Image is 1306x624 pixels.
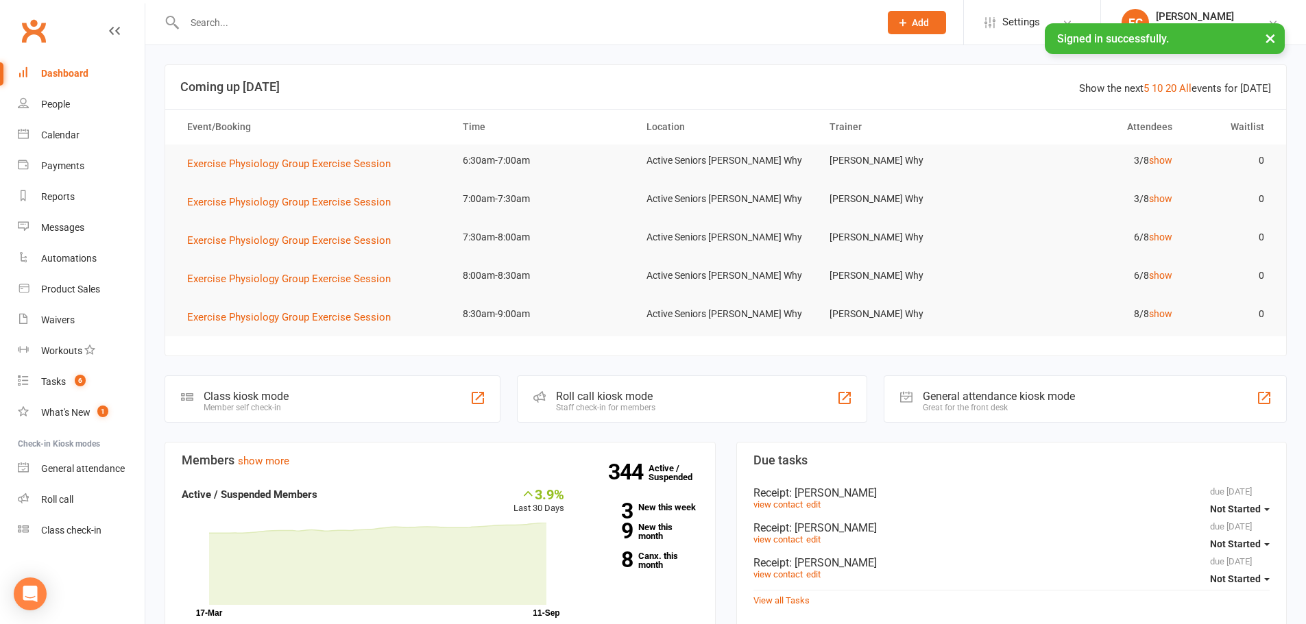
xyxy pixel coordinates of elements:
[1149,270,1172,281] a: show
[753,595,810,606] a: View all Tasks
[1185,221,1277,253] td: 0
[41,68,88,79] div: Dashboard
[556,390,655,403] div: Roll call kiosk mode
[41,222,84,233] div: Messages
[1149,232,1172,242] a: show
[450,260,634,292] td: 8:00am-8:30am
[1156,10,1255,23] div: [PERSON_NAME]
[238,455,289,467] a: show more
[789,556,877,569] span: : [PERSON_NAME]
[41,525,101,536] div: Class check-in
[187,155,400,172] button: Exercise Physiology Group Exercise Session
[18,151,145,182] a: Payments
[1001,145,1185,177] td: 3/8
[41,314,75,325] div: Waivers
[817,298,1001,330] td: [PERSON_NAME] Why
[187,309,400,325] button: Exercise Physiology Group Exercise Session
[1152,82,1163,95] a: 10
[753,453,1270,467] h3: Due tasks
[585,551,699,569] a: 8Canx. this month
[585,521,633,541] strong: 9
[789,521,877,534] span: : [PERSON_NAME]
[18,397,145,428] a: What's New1
[1144,82,1149,95] a: 5
[18,89,145,120] a: People
[806,569,821,579] a: edit
[97,405,108,417] span: 1
[1156,23,1255,35] div: Staying Active Dee Why
[585,501,633,521] strong: 3
[753,499,803,510] a: view contact
[450,145,634,177] td: 6:30am-7:00am
[634,110,818,145] th: Location
[1149,193,1172,204] a: show
[41,253,97,264] div: Automations
[634,183,818,215] td: Active Seniors [PERSON_NAME] Why
[513,486,564,501] div: 3.9%
[175,110,450,145] th: Event/Booking
[1185,110,1277,145] th: Waitlist
[187,271,400,287] button: Exercise Physiology Group Exercise Session
[41,191,75,202] div: Reports
[41,160,84,171] div: Payments
[1210,538,1261,549] span: Not Started
[1002,7,1040,38] span: Settings
[18,366,145,397] a: Tasks 6
[817,145,1001,177] td: [PERSON_NAME] Why
[817,183,1001,215] td: [PERSON_NAME] Why
[41,99,70,110] div: People
[180,80,1271,94] h3: Coming up [DATE]
[608,462,649,482] strong: 344
[817,260,1001,292] td: [PERSON_NAME] Why
[513,486,564,516] div: Last 30 Days
[187,311,391,323] span: Exercise Physiology Group Exercise Session
[1185,183,1277,215] td: 0
[1210,573,1261,584] span: Not Started
[817,221,1001,253] td: [PERSON_NAME] Why
[18,336,145,366] a: Workouts
[1149,155,1172,166] a: show
[16,14,51,48] a: Clubworx
[806,534,821,545] a: edit
[187,196,391,208] span: Exercise Physiology Group Exercise Session
[18,484,145,515] a: Roll call
[41,345,82,356] div: Workouts
[912,17,929,28] span: Add
[41,463,125,474] div: General attendance
[585,503,699,512] a: 3New this week
[182,488,317,501] strong: Active / Suspended Members
[1185,260,1277,292] td: 0
[753,556,1270,569] div: Receipt
[187,194,400,210] button: Exercise Physiology Group Exercise Session
[1001,110,1185,145] th: Attendees
[18,243,145,274] a: Automations
[18,212,145,243] a: Messages
[204,403,289,412] div: Member self check-in
[888,11,946,34] button: Add
[18,453,145,484] a: General attendance kiosk mode
[806,499,821,510] a: edit
[753,521,1270,534] div: Receipt
[18,58,145,89] a: Dashboard
[1179,82,1192,95] a: All
[1185,145,1277,177] td: 0
[1001,183,1185,215] td: 3/8
[1149,308,1172,319] a: show
[41,407,90,418] div: What's New
[41,494,73,505] div: Roll call
[634,145,818,177] td: Active Seniors [PERSON_NAME] Why
[18,515,145,546] a: Class kiosk mode
[923,390,1075,403] div: General attendance kiosk mode
[1001,298,1185,330] td: 8/8
[1185,298,1277,330] td: 0
[1210,503,1261,514] span: Not Started
[450,298,634,330] td: 8:30am-9:00am
[634,260,818,292] td: Active Seniors [PERSON_NAME] Why
[41,376,66,387] div: Tasks
[753,569,803,579] a: view contact
[634,221,818,253] td: Active Seniors [PERSON_NAME] Why
[14,577,47,610] div: Open Intercom Messenger
[923,403,1075,412] div: Great for the front desk
[1057,32,1169,45] span: Signed in successfully.
[75,375,86,386] span: 6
